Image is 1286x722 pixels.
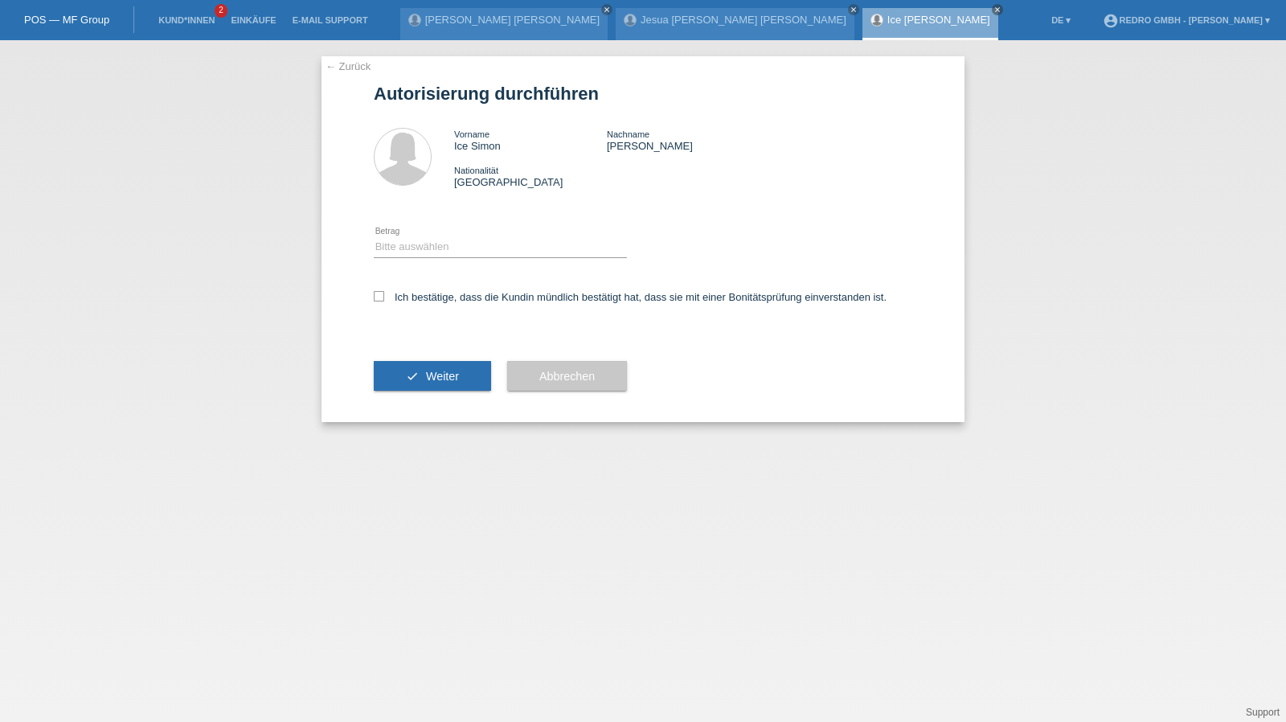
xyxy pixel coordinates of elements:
[607,128,760,152] div: [PERSON_NAME]
[215,4,227,18] span: 2
[326,60,371,72] a: ← Zurück
[539,370,595,383] span: Abbrechen
[454,128,607,152] div: Ice Simon
[641,14,846,26] a: Jesua [PERSON_NAME] [PERSON_NAME]
[507,361,627,392] button: Abbrechen
[285,15,376,25] a: E-Mail Support
[374,291,887,303] label: Ich bestätige, dass die Kundin mündlich bestätigt hat, dass sie mit einer Bonitätsprüfung einvers...
[454,166,498,175] span: Nationalität
[454,129,489,139] span: Vorname
[374,84,912,104] h1: Autorisierung durchführen
[1246,707,1280,718] a: Support
[603,6,611,14] i: close
[24,14,109,26] a: POS — MF Group
[850,6,858,14] i: close
[223,15,284,25] a: Einkäufe
[150,15,223,25] a: Kund*innen
[454,164,607,188] div: [GEOGRAPHIC_DATA]
[848,4,859,15] a: close
[1043,15,1079,25] a: DE ▾
[607,129,649,139] span: Nachname
[993,6,1001,14] i: close
[406,370,419,383] i: check
[425,14,600,26] a: [PERSON_NAME] [PERSON_NAME]
[601,4,612,15] a: close
[426,370,459,383] span: Weiter
[992,4,1003,15] a: close
[887,14,990,26] a: Ice [PERSON_NAME]
[1103,13,1119,29] i: account_circle
[374,361,491,392] button: check Weiter
[1095,15,1278,25] a: account_circleRedro GmbH - [PERSON_NAME] ▾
